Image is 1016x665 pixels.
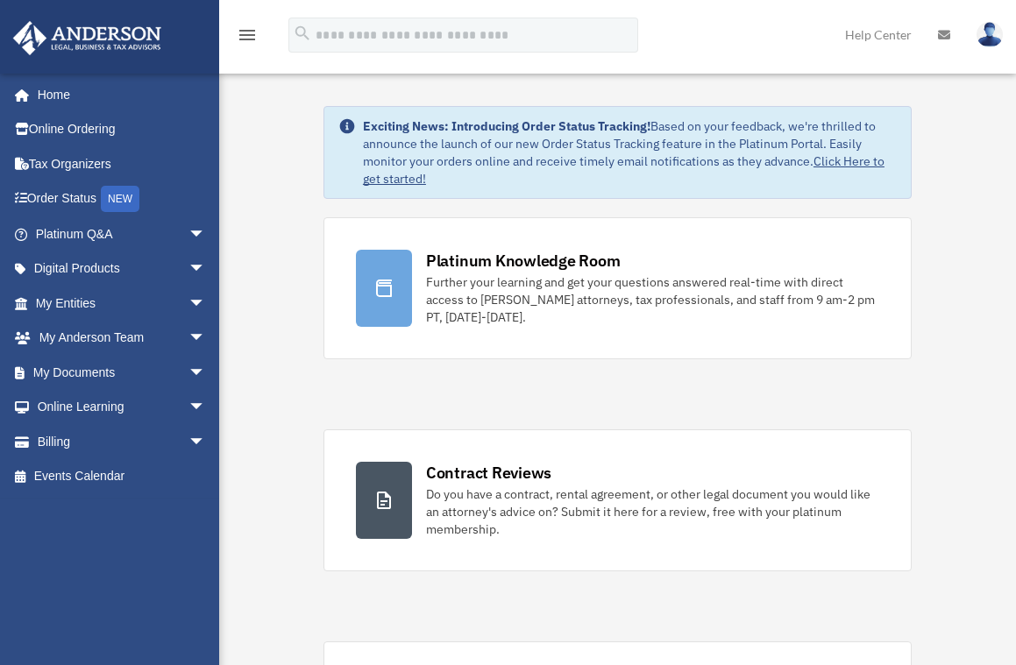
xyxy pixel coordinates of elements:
i: menu [237,25,258,46]
div: Platinum Knowledge Room [426,250,621,272]
a: menu [237,31,258,46]
i: search [293,24,312,43]
div: NEW [101,186,139,212]
a: Order StatusNEW [12,181,232,217]
div: Do you have a contract, rental agreement, or other legal document you would like an attorney's ad... [426,485,879,538]
a: Digital Productsarrow_drop_down [12,251,232,287]
span: arrow_drop_down [188,286,224,322]
strong: Exciting News: Introducing Order Status Tracking! [363,118,650,134]
a: Events Calendar [12,459,232,494]
span: arrow_drop_down [188,321,224,357]
span: arrow_drop_down [188,390,224,426]
img: User Pic [977,22,1003,47]
div: Further your learning and get your questions answered real-time with direct access to [PERSON_NAM... [426,273,879,326]
a: My Anderson Teamarrow_drop_down [12,321,232,356]
span: arrow_drop_down [188,251,224,287]
a: Contract Reviews Do you have a contract, rental agreement, or other legal document you would like... [323,429,912,571]
span: arrow_drop_down [188,424,224,460]
div: Contract Reviews [426,462,551,484]
a: Tax Organizers [12,146,232,181]
div: Based on your feedback, we're thrilled to announce the launch of our new Order Status Tracking fe... [363,117,897,187]
a: Click Here to get started! [363,153,885,187]
a: Billingarrow_drop_down [12,424,232,459]
span: arrow_drop_down [188,355,224,391]
img: Anderson Advisors Platinum Portal [8,21,167,55]
a: Online Learningarrow_drop_down [12,390,232,425]
span: arrow_drop_down [188,216,224,252]
a: Platinum Knowledge Room Further your learning and get your questions answered real-time with dire... [323,217,912,359]
a: My Documentsarrow_drop_down [12,355,232,390]
a: Home [12,77,224,112]
a: Online Ordering [12,112,232,147]
a: Platinum Q&Aarrow_drop_down [12,216,232,251]
a: My Entitiesarrow_drop_down [12,286,232,321]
